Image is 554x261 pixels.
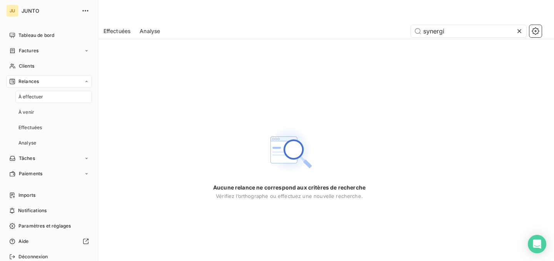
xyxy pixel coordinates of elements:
[18,238,29,245] span: Aide
[18,109,34,116] span: À venir
[411,25,526,37] input: Rechercher
[18,78,39,85] span: Relances
[18,93,43,100] span: À effectuer
[19,63,34,70] span: Clients
[216,193,363,199] span: Vérifiez l’orthographe ou effectuez une nouvelle recherche.
[103,27,131,35] span: Effectuées
[19,170,42,177] span: Paiements
[6,29,92,42] a: Tableau de bord
[6,5,18,17] div: JU
[15,106,92,118] a: À venir
[18,192,35,199] span: Imports
[265,125,314,175] img: Empty state
[19,47,38,54] span: Factures
[6,75,92,149] a: RelancesÀ effectuerÀ venirEffectuéesAnalyse
[140,27,160,35] span: Analyse
[18,32,54,39] span: Tableau de bord
[6,189,92,201] a: Imports
[6,168,92,180] a: Paiements
[6,220,92,232] a: Paramètres et réglages
[18,140,36,146] span: Analyse
[6,45,92,57] a: Factures
[6,152,92,165] a: Tâches
[213,184,365,191] span: Aucune relance ne correspond aux critères de recherche
[15,91,92,103] a: À effectuer
[18,124,42,131] span: Effectuées
[15,137,92,149] a: Analyse
[528,235,546,253] div: Open Intercom Messenger
[22,8,77,14] span: JUNTO
[18,207,47,214] span: Notifications
[18,253,48,260] span: Déconnexion
[19,155,35,162] span: Tâches
[6,235,92,248] a: Aide
[15,121,92,134] a: Effectuées
[18,223,71,229] span: Paramètres et réglages
[6,60,92,72] a: Clients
